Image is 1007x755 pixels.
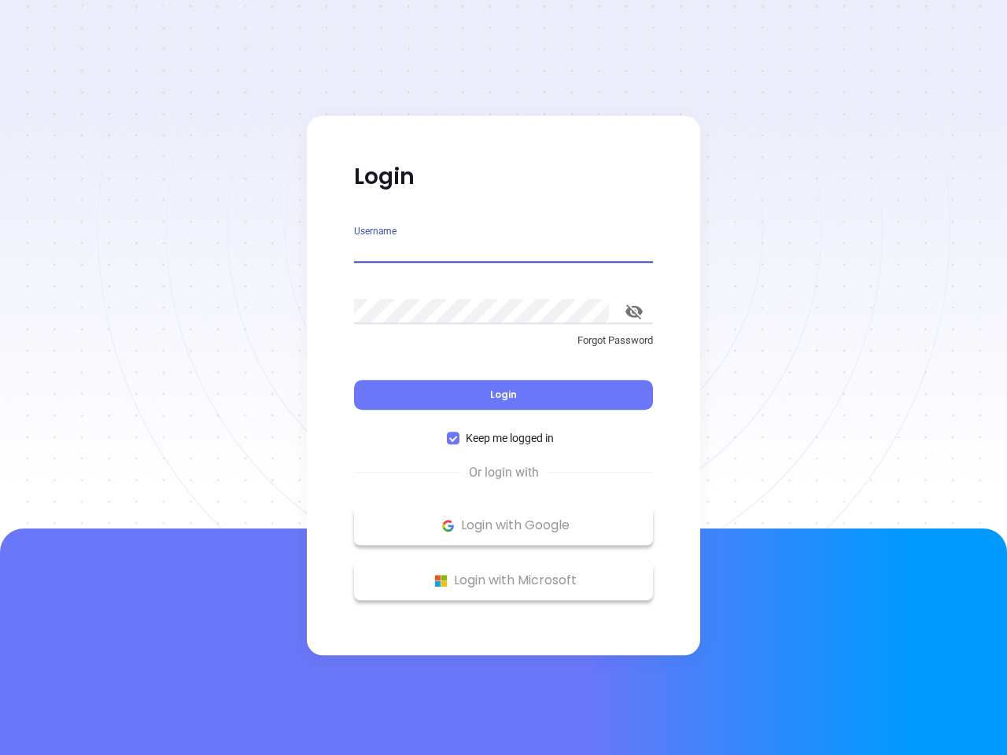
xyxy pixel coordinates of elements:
[354,380,653,410] button: Login
[438,516,458,536] img: Google Logo
[459,429,560,447] span: Keep me logged in
[354,163,653,191] p: Login
[431,571,451,591] img: Microsoft Logo
[354,333,653,361] a: Forgot Password
[490,388,517,401] span: Login
[362,569,645,592] p: Login with Microsoft
[461,463,547,482] span: Or login with
[615,293,653,330] button: toggle password visibility
[362,514,645,537] p: Login with Google
[354,226,397,236] label: Username
[354,506,653,545] button: Google Logo Login with Google
[354,561,653,600] button: Microsoft Logo Login with Microsoft
[354,333,653,348] p: Forgot Password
